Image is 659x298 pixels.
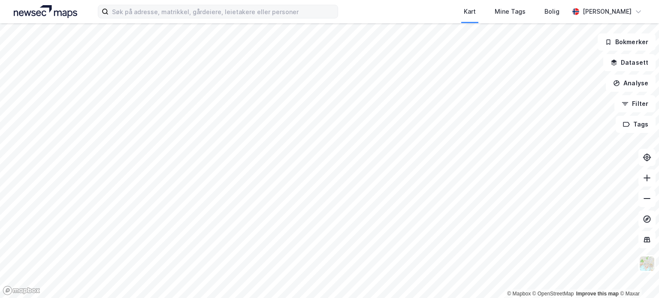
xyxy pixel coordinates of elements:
button: Bokmerker [598,33,656,51]
a: Mapbox [507,291,531,297]
button: Analyse [606,75,656,92]
div: Bolig [544,6,559,17]
button: Tags [616,116,656,133]
img: Z [639,256,655,272]
a: Mapbox homepage [3,286,40,295]
img: logo.a4113a55bc3d86da70a041830d287a7e.svg [14,5,77,18]
div: Kontrollprogram for chat [616,257,659,298]
div: [PERSON_NAME] [583,6,632,17]
a: OpenStreetMap [532,291,574,297]
button: Datasett [603,54,656,71]
a: Improve this map [576,291,619,297]
div: Kart [464,6,476,17]
iframe: Chat Widget [616,257,659,298]
button: Filter [614,95,656,112]
div: Mine Tags [495,6,526,17]
input: Søk på adresse, matrikkel, gårdeiere, leietakere eller personer [109,5,338,18]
